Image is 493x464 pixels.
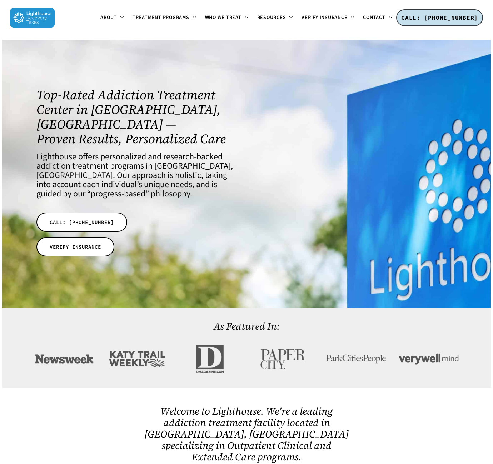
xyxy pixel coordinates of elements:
[100,14,117,21] span: About
[91,188,145,200] a: progress-based
[205,14,241,21] span: Who We Treat
[96,15,128,21] a: About
[257,14,286,21] span: Resources
[36,152,238,199] h4: Lighthouse offers personalized and research-backed addiction treatment programs in [GEOGRAPHIC_DA...
[297,15,359,21] a: Verify Insurance
[214,319,280,333] a: As Featured In:
[141,405,352,463] h2: Welcome to Lighthouse. We're a leading addiction treatment facility located in [GEOGRAPHIC_DATA],...
[201,15,253,21] a: Who We Treat
[133,14,189,21] span: Treatment Programs
[36,213,127,232] a: CALL: [PHONE_NUMBER]
[396,9,483,26] a: CALL: [PHONE_NUMBER]
[36,237,114,256] a: VERIFY INSURANCE
[401,14,478,21] span: CALL: [PHONE_NUMBER]
[253,15,298,21] a: Resources
[36,88,238,146] h1: Top-Rated Addiction Treatment Center in [GEOGRAPHIC_DATA], [GEOGRAPHIC_DATA] — Proven Results, Pe...
[359,15,397,21] a: Contact
[50,219,114,226] span: CALL: [PHONE_NUMBER]
[128,15,201,21] a: Treatment Programs
[10,8,55,28] img: Lighthouse Recovery Texas
[363,14,385,21] span: Contact
[50,243,101,250] span: VERIFY INSURANCE
[302,14,347,21] span: Verify Insurance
